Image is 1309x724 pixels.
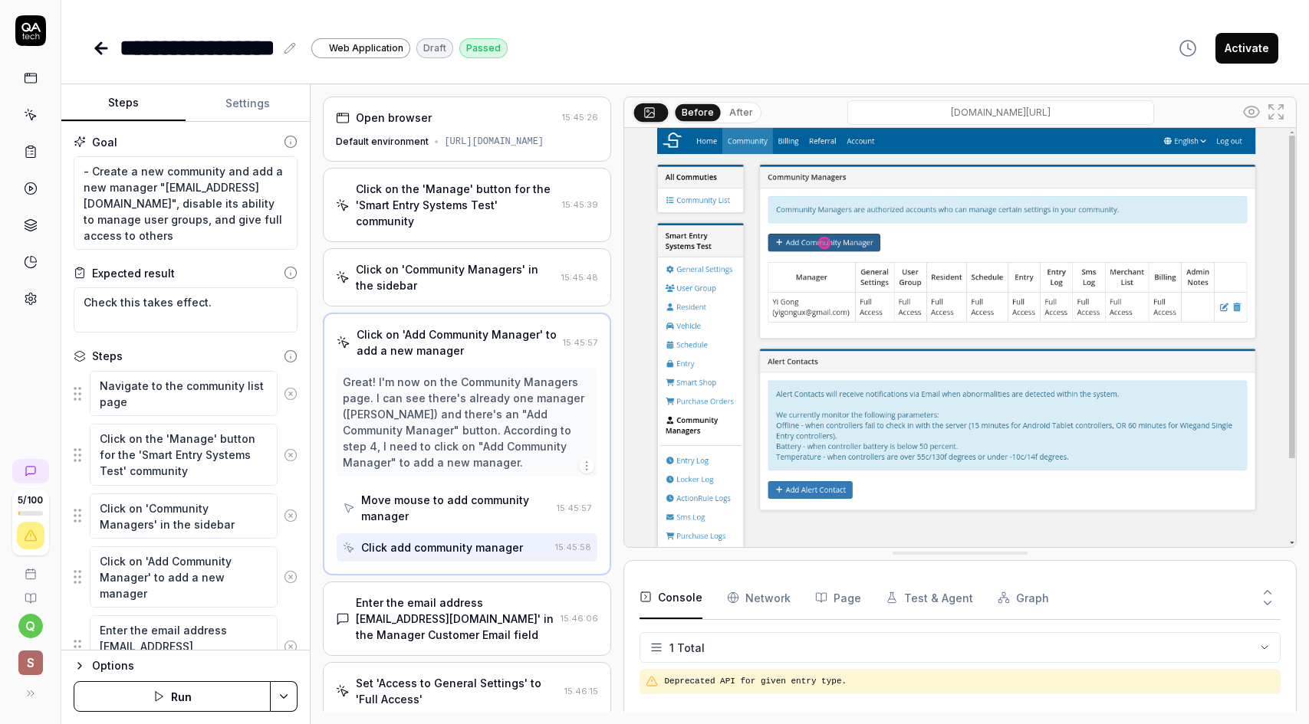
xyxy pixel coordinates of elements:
div: Draft [416,38,453,58]
button: Activate [1215,33,1278,64]
button: Graph [998,576,1049,619]
div: Passed [459,38,508,58]
div: Great! I'm now on the Community Managers page. I can see there's already one manager ([PERSON_NAM... [343,374,591,470]
a: Book a call with us [6,555,54,580]
button: q [18,614,43,638]
time: 15:45:58 [555,542,591,552]
pre: Deprecated API for given entry type. [664,675,1274,688]
time: 15:46:15 [564,686,598,696]
div: Steps [92,348,123,364]
button: Show all interative elements [1239,100,1264,124]
div: Default environment [336,135,429,149]
button: Remove step [278,562,304,592]
img: Screenshot [624,128,1296,547]
button: Move mouse to add community manager15:45:57 [337,486,597,530]
div: Expected result [92,265,175,281]
button: Network [727,576,791,619]
div: Click on 'Community Managers' in the sidebar [356,261,555,293]
div: Suggestions [74,423,298,486]
button: Open in full screen [1264,100,1288,124]
button: Options [74,657,298,675]
div: [URL][DOMAIN_NAME] [444,135,544,149]
div: Suggestions [74,493,298,539]
div: Options [92,657,298,675]
button: After [723,104,759,121]
div: Click on the 'Manage' button for the 'Smart Entry Systems Test' community [356,181,556,229]
button: Settings [186,85,310,122]
div: Suggestions [74,545,298,608]
button: Steps [61,85,186,122]
div: Click add community manager [361,539,523,555]
div: Goal [92,134,117,150]
div: Move mouse to add community manager [361,492,551,524]
button: Console [640,576,702,619]
button: Before [676,103,721,120]
span: S [18,650,43,675]
button: Click add community manager15:45:58 [337,533,597,562]
button: Page [815,576,861,619]
button: Remove step [278,631,304,662]
div: Open browser [356,110,432,126]
time: 15:45:48 [561,272,598,283]
button: Remove step [278,500,304,531]
span: Web Application [329,41,403,55]
button: Run [74,681,271,712]
time: 15:46:06 [561,613,598,624]
time: 15:45:26 [562,112,598,123]
time: 15:45:57 [563,337,597,348]
a: Web Application [311,38,410,58]
div: Suggestions [74,370,298,417]
a: New conversation [12,459,49,483]
a: Documentation [6,580,54,604]
div: Enter the email address [EMAIL_ADDRESS][DOMAIN_NAME]' in the Manager Customer Email field [356,595,554,643]
span: 5 / 100 [18,496,43,505]
div: Set 'Access to General Settings' to 'Full Access' [356,675,558,707]
time: 15:45:57 [557,503,591,513]
button: S [6,638,54,678]
time: 15:45:39 [562,199,598,210]
div: Suggestions [74,614,298,677]
button: Test & Agent [886,576,973,619]
button: Remove step [278,378,304,409]
button: View version history [1169,33,1206,64]
div: Click on 'Add Community Manager' to add a new manager [357,326,557,359]
button: Remove step [278,440,304,470]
